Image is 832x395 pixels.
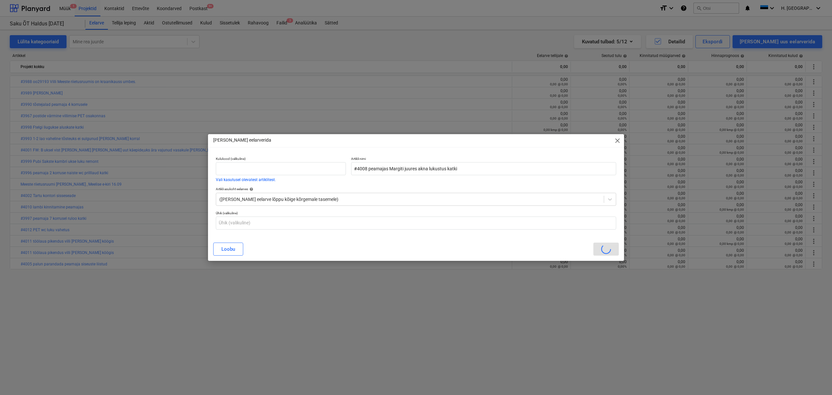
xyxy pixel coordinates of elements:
button: Loobu [213,243,243,256]
span: help [248,187,253,191]
p: Artikli nimi [351,157,616,162]
div: Loobu [221,245,235,253]
p: [PERSON_NAME] eelarverida [213,137,271,144]
div: Artikli asukoht eelarves [216,187,616,191]
p: Ühik (valikuline) [216,211,616,217]
p: Kulukood (valikuline) [216,157,346,162]
button: Vali kasutusel olevatest artiklitest. [216,178,276,182]
span: close [614,137,621,145]
input: Ühik (valikuline) [216,217,616,230]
